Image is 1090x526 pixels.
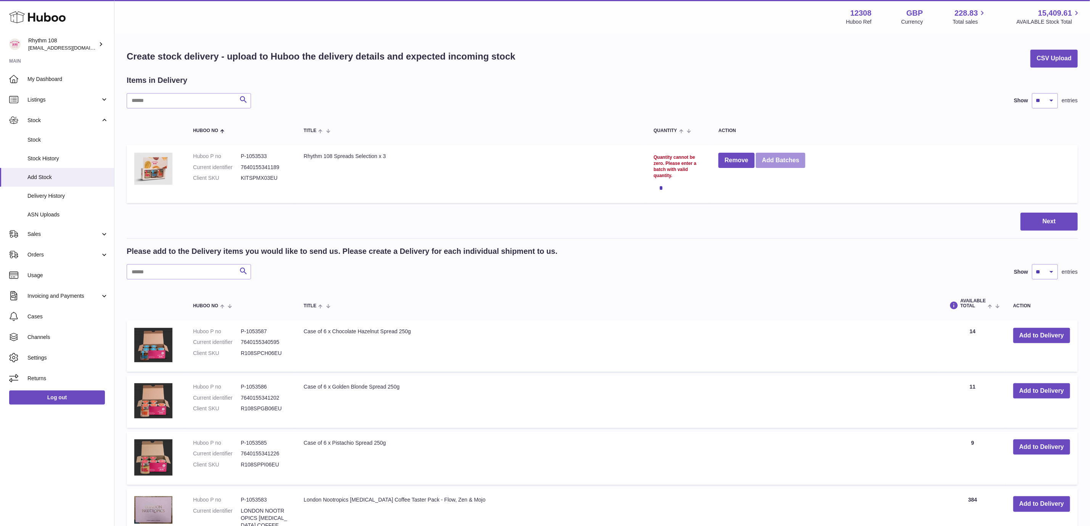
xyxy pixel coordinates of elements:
span: Title [304,128,316,133]
dd: P-1053583 [241,496,288,503]
span: Huboo no [193,303,218,308]
img: Case of 6 x Chocolate Hazelnut Spread 250g [134,328,172,362]
a: 228.83 Total sales [953,8,987,26]
td: Case of 6 x Chocolate Hazelnut Spread 250g [296,320,940,372]
span: Sales [27,231,100,238]
button: Add to Delivery [1013,383,1070,399]
button: Add Batches [756,153,805,168]
dt: Client SKU [193,461,241,468]
td: Case of 6 x Pistachio Spread 250g [296,432,940,485]
img: Case of 6 x Golden Blonde Spread 250g [134,383,172,418]
dt: Huboo P no [193,153,241,160]
dt: Current identifier [193,394,241,402]
span: Delivery History [27,192,108,200]
button: Remove [718,153,754,168]
dt: Current identifier [193,339,241,346]
span: Orders [27,251,100,258]
dd: P-1053585 [241,439,288,447]
span: Channels [27,334,108,341]
span: Listings [27,96,100,103]
img: London Nootropics Adaptogenic Coffee Taster Pack - Flow, Zen & Mojo [134,496,172,523]
dd: 7640155341226 [241,450,288,457]
span: Stock [27,117,100,124]
img: orders@rhythm108.com [9,39,21,50]
dd: P-1053533 [241,153,288,160]
dd: R108SPGB06EU [241,405,288,412]
div: Currency [902,18,923,26]
dd: 7640155340595 [241,339,288,346]
button: Add to Delivery [1013,328,1070,344]
td: 9 [940,432,1005,485]
dt: Huboo P no [193,439,241,447]
button: CSV Upload [1030,50,1078,68]
dt: Huboo P no [193,328,241,335]
h2: Items in Delivery [127,75,187,86]
span: Add Stock [27,174,108,181]
img: Case of 6 x Pistachio Spread 250g [134,439,172,476]
span: AVAILABLE Total [960,298,986,308]
span: Title [304,303,316,308]
td: Case of 6 x Golden Blonde Spread 250g [296,376,940,428]
dd: R108SPCH06EU [241,350,288,357]
span: My Dashboard [27,76,108,83]
td: 14 [940,320,1005,372]
span: 15,409.61 [1038,8,1072,18]
span: 228.83 [955,8,978,18]
span: Total sales [953,18,987,26]
strong: 12308 [850,8,872,18]
span: Quantity [654,128,677,133]
div: Action [718,128,1070,133]
span: Huboo no [193,128,218,133]
span: entries [1062,268,1078,276]
span: entries [1062,97,1078,104]
span: AVAILABLE Stock Total [1016,18,1081,26]
span: Returns [27,375,108,382]
dt: Huboo P no [193,496,241,503]
dd: P-1053586 [241,383,288,390]
strong: GBP [906,8,923,18]
a: Log out [9,390,105,404]
div: Action [1013,303,1070,308]
dd: 7640155341202 [241,394,288,402]
span: Stock [27,136,108,144]
dt: Client SKU [193,405,241,412]
div: Quantity cannot be zero. Please enter a batch with valid quantity. [654,154,703,179]
div: Huboo Ref [846,18,872,26]
span: Settings [27,354,108,361]
a: 15,409.61 AVAILABLE Stock Total [1016,8,1081,26]
h2: Please add to the Delivery items you would like to send us. Please create a Delivery for each ind... [127,246,557,257]
td: Rhythm 108 Spreads Selection x 3 [296,145,646,203]
label: Show [1014,268,1028,276]
span: Invoicing and Payments [27,292,100,300]
dd: 7640155341189 [241,164,288,171]
dt: Huboo P no [193,383,241,390]
dd: R108SPPI06EU [241,461,288,468]
dd: P-1053587 [241,328,288,335]
span: Usage [27,272,108,279]
span: Cases [27,313,108,320]
label: Show [1014,97,1028,104]
button: Add to Delivery [1013,439,1070,455]
dd: KITSPMX03EU [241,174,288,182]
td: 11 [940,376,1005,428]
span: Stock History [27,155,108,162]
dt: Current identifier [193,450,241,457]
dt: Current identifier [193,164,241,171]
h1: Create stock delivery - upload to Huboo the delivery details and expected incoming stock [127,50,515,63]
div: Rhythm 108 [28,37,97,52]
button: Next [1021,213,1078,231]
span: ASN Uploads [27,211,108,218]
button: Add to Delivery [1013,496,1070,512]
img: Rhythm 108 Spreads Selection x 3 [134,153,172,185]
dt: Client SKU [193,174,241,182]
span: [EMAIL_ADDRESS][DOMAIN_NAME] [28,45,112,51]
dt: Client SKU [193,350,241,357]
